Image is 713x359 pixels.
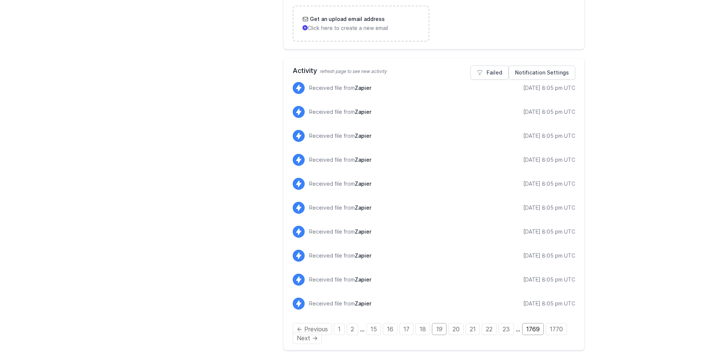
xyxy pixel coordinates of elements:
[293,332,322,344] a: Next page
[523,108,575,116] div: [DATE] 8:05 pm UTC
[293,6,429,41] a: Get an upload email address Click here to create a new email
[355,133,371,139] span: Zapier
[499,323,514,335] a: Page 23
[523,180,575,188] div: [DATE] 8:05 pm UTC
[383,323,397,335] a: Page 16
[523,252,575,259] div: [DATE] 8:05 pm UTC
[309,156,371,164] p: Received file from
[522,323,544,335] a: Page 1769
[466,323,480,335] a: Page 21
[320,69,387,74] span: refresh page to see new activity
[482,323,497,335] a: Page 22
[309,300,371,307] p: Received file from
[309,108,371,116] p: Received file from
[334,323,345,335] a: Page 1
[509,66,575,80] a: Notification Settings
[308,15,385,23] h3: Get an upload email address
[355,228,371,235] span: Zapier
[432,323,447,335] em: Page 19
[309,204,371,212] p: Received file from
[309,228,371,235] p: Received file from
[309,276,371,283] p: Received file from
[399,323,414,335] a: Page 17
[293,325,575,343] div: Pagination
[309,180,371,188] p: Received file from
[293,66,575,76] h2: Activity
[523,84,575,92] div: [DATE] 8:05 pm UTC
[355,180,371,187] span: Zapier
[676,322,704,350] iframe: Drift Widget Chat Controller
[302,24,420,32] p: Click here to create a new email
[523,276,575,283] div: [DATE] 8:05 pm UTC
[470,66,509,80] a: Failed
[309,132,371,140] p: Received file from
[516,325,520,333] span: …
[355,252,371,259] span: Zapier
[546,323,567,335] a: Page 1770
[355,300,371,307] span: Zapier
[523,132,575,140] div: [DATE] 8:05 pm UTC
[360,325,365,333] span: …
[355,109,371,115] span: Zapier
[415,323,430,335] a: Page 18
[309,84,371,92] p: Received file from
[366,323,381,335] a: Page 15
[355,276,371,283] span: Zapier
[448,323,464,335] a: Page 20
[309,252,371,259] p: Received file from
[355,204,371,211] span: Zapier
[355,156,371,163] span: Zapier
[523,156,575,164] div: [DATE] 8:05 pm UTC
[293,323,332,335] a: Previous page
[523,228,575,235] div: [DATE] 8:05 pm UTC
[355,85,371,91] span: Zapier
[347,323,358,335] a: Page 2
[523,300,575,307] div: [DATE] 8:05 pm UTC
[523,204,575,212] div: [DATE] 8:05 pm UTC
